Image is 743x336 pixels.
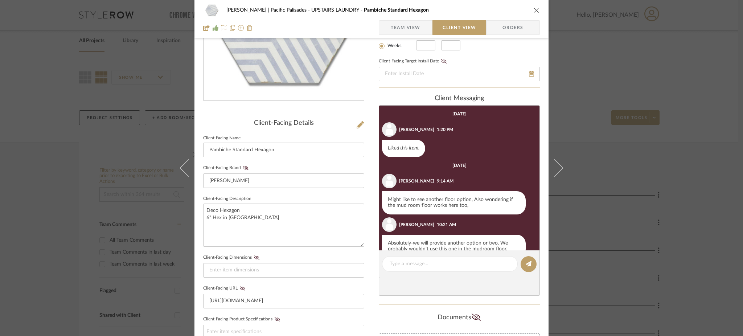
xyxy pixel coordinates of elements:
[379,67,540,81] input: Enter Install Date
[203,119,364,127] div: Client-Facing Details
[443,20,476,35] span: Client View
[437,126,453,133] div: 1:20 PM
[203,143,364,157] input: Enter Client-Facing Item Name
[452,163,467,168] div: [DATE]
[203,197,251,201] label: Client-Facing Description
[203,317,282,322] label: Client-Facing Product Specifications
[494,20,531,35] span: Orders
[238,286,247,291] button: Client-Facing URL
[203,286,247,291] label: Client-Facing URL
[252,255,262,260] button: Client-Facing Dimensions
[399,221,434,228] div: [PERSON_NAME]
[382,217,397,232] img: user_avatar.png
[386,43,402,49] label: Weeks
[203,255,262,260] label: Client-Facing Dimensions
[203,173,364,188] input: Enter Client-Facing Brand
[379,30,416,50] mat-radio-group: Select item type
[379,95,540,103] div: client Messaging
[379,312,540,323] div: Documents
[241,165,251,171] button: Client-Facing Brand
[272,317,282,322] button: Client-Facing Product Specifications
[382,191,526,214] div: Might like to see another floor option, Also wondering if the mud room floor works here too,
[382,174,397,188] img: user_avatar.png
[379,59,449,64] label: Client-Facing Target Install Date
[437,178,453,184] div: 9:14 AM
[399,178,434,184] div: [PERSON_NAME]
[311,8,364,13] span: UPSTAIRS LAUNDRY
[382,122,397,137] img: user_avatar.png
[203,294,364,308] input: Enter item URL
[203,3,221,17] img: baeddf3d-e606-4c1b-8d37-39495aeb9575_48x40.jpg
[391,20,420,35] span: Team View
[439,59,449,64] button: Client-Facing Target Install Date
[382,140,425,157] div: Liked this item.
[247,25,253,31] img: Remove from project
[382,235,526,258] div: Absolutely-we will provide another option or two. We probably wouldn’t use this one in the mudroo...
[203,165,251,171] label: Client-Facing Brand
[399,126,434,133] div: [PERSON_NAME]
[533,7,540,13] button: close
[226,8,311,13] span: [PERSON_NAME] | Pacific Palisades
[203,263,364,278] input: Enter item dimensions
[364,8,429,13] span: Pambiche Standard Hexagon
[203,136,241,140] label: Client-Facing Name
[437,221,456,228] div: 10:21 AM
[452,111,467,116] div: [DATE]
